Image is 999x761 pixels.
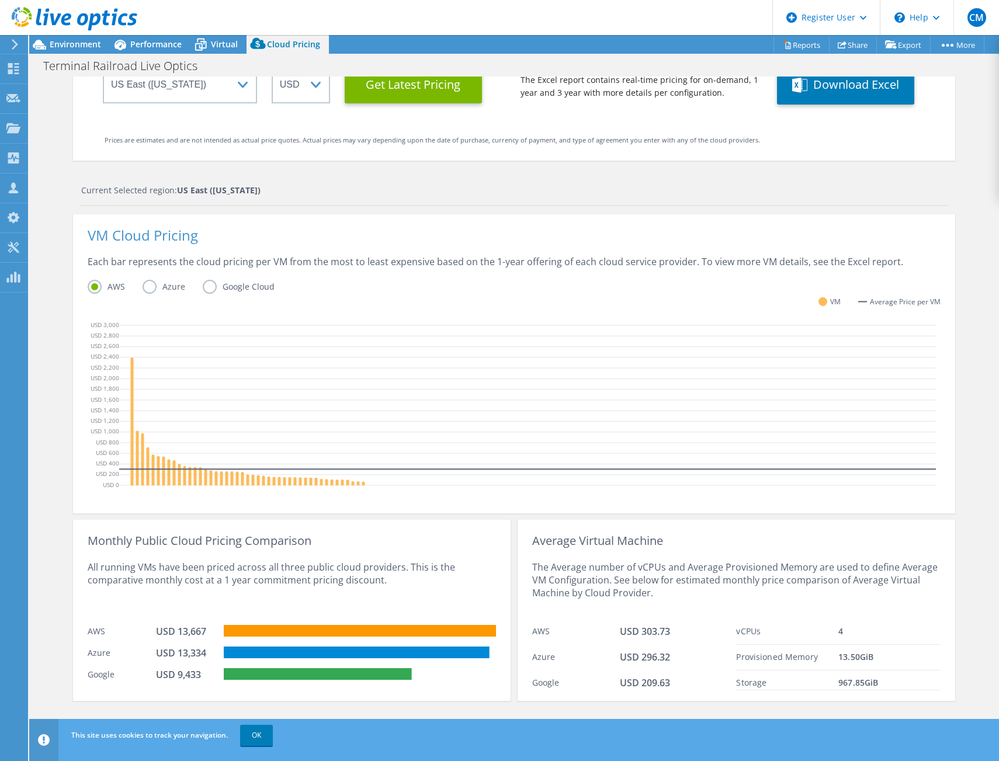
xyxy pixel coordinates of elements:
[876,36,931,54] a: Export
[736,677,766,688] span: Storage
[91,395,119,403] text: USD 1,600
[105,134,924,147] div: Prices are estimates and are not intended as actual price quotes. Actual prices may vary dependin...
[88,534,496,547] div: Monthly Public Cloud Pricing Comparison
[130,39,182,50] span: Performance
[143,280,203,294] label: Azure
[91,342,119,350] text: USD 2,600
[777,67,914,105] button: Download Excel
[240,725,273,746] a: OK
[50,39,101,50] span: Environment
[736,651,818,662] span: Provisioned Memory
[532,547,941,619] div: The Average number of vCPUs and Average Provisioned Memory are used to define Average VM Configur...
[838,651,873,662] span: 13.50 GiB
[620,676,670,689] span: USD 209.63
[91,331,119,339] text: USD 2,800
[156,668,214,681] div: USD 9,433
[829,36,877,54] a: Share
[620,651,670,663] span: USD 296.32
[894,12,905,23] svg: \n
[91,416,119,425] text: USD 1,200
[830,295,841,308] span: VM
[88,625,156,638] div: AWS
[838,626,843,637] span: 4
[532,626,550,637] span: AWS
[521,74,762,99] div: The Excel report contains real-time pricing for on-demand, 1 year and 3 year with more details pe...
[203,280,292,294] label: Google Cloud
[177,185,261,196] strong: US East ([US_STATE])
[345,65,482,103] button: Get Latest Pricing
[91,363,119,371] text: USD 2,200
[532,677,560,688] span: Google
[773,36,830,54] a: Reports
[88,280,143,294] label: AWS
[267,39,320,50] span: Cloud Pricing
[736,626,761,637] span: vCPUs
[870,296,941,308] span: Average Price per VM
[91,384,119,392] text: USD 1,800
[156,625,214,638] div: USD 13,667
[91,320,119,328] text: USD 3,000
[96,470,119,478] text: USD 200
[88,229,941,255] div: VM Cloud Pricing
[532,651,556,662] span: Azure
[91,352,119,360] text: USD 2,400
[91,405,119,413] text: USD 1,400
[91,374,119,382] text: USD 2,000
[967,8,986,27] span: CM
[211,39,238,50] span: Virtual
[96,459,119,467] text: USD 400
[88,668,156,681] div: Google
[38,60,216,72] h1: Terminal Railroad Live Optics
[88,255,941,280] div: Each bar represents the cloud pricing per VM from the most to least expensive based on the 1-year...
[91,427,119,435] text: USD 1,000
[103,480,119,488] text: USD 0
[620,625,670,638] span: USD 303.73
[88,547,496,619] div: All running VMs have been priced across all three public cloud providers. This is the comparative...
[96,437,119,446] text: USD 800
[71,730,228,740] span: This site uses cookies to track your navigation.
[88,647,156,659] div: Azure
[532,534,941,547] div: Average Virtual Machine
[838,677,878,688] span: 967.85 GiB
[96,449,119,457] text: USD 600
[930,36,984,54] a: More
[81,184,949,197] div: Current Selected region:
[156,647,214,659] div: USD 13,334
